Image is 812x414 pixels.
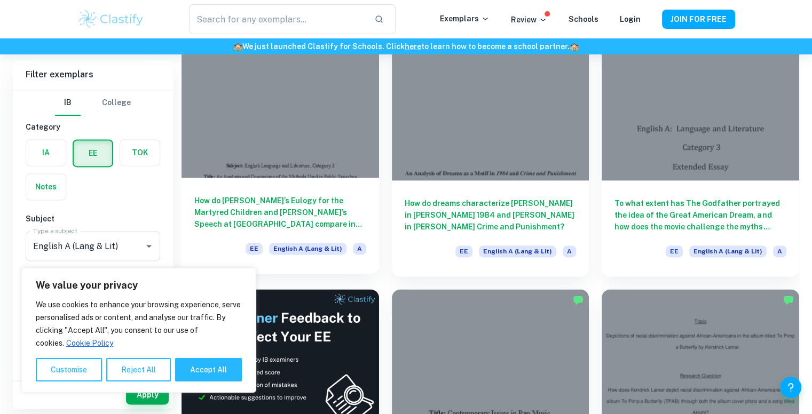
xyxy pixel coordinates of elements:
[66,338,114,348] a: Cookie Policy
[602,33,799,276] a: To what extent has The Godfather portrayed the idea of the Great American Dream, and how does the...
[246,243,263,254] span: EE
[36,279,242,292] p: We value your privacy
[26,213,160,225] h6: Subject
[233,42,242,51] span: 🏫
[573,294,584,305] img: Marked
[36,298,242,349] p: We use cookies to enhance your browsing experience, serve personalised ads or content, and analys...
[353,243,366,254] span: A
[26,140,66,165] button: IA
[126,385,169,404] button: Apply
[175,358,242,381] button: Accept All
[479,245,556,257] span: English A (Lang & Lit)
[440,13,490,25] p: Exemplars
[569,15,598,23] a: Schools
[773,245,786,257] span: A
[455,245,472,257] span: EE
[102,90,131,116] button: College
[689,245,767,257] span: English A (Lang & Lit)
[194,195,366,230] h6: How do [PERSON_NAME]’s Eulogy for the Martyred Children and [PERSON_NAME]’s Speech at [GEOGRAPHIC...
[21,268,256,393] div: We value your privacy
[511,14,547,26] p: Review
[55,90,81,116] button: IB
[405,197,577,233] h6: How do dreams characterize [PERSON_NAME] in [PERSON_NAME] 1984 and [PERSON_NAME] in [PERSON_NAME]...
[120,140,160,165] button: TOK
[189,4,365,34] input: Search for any exemplars...
[182,33,379,276] a: How do [PERSON_NAME]’s Eulogy for the Martyred Children and [PERSON_NAME]’s Speech at [GEOGRAPHIC...
[2,41,810,52] h6: We just launched Clastify for Schools. Click to learn how to become a school partner.
[269,243,346,254] span: English A (Lang & Lit)
[620,15,641,23] a: Login
[74,140,112,166] button: EE
[662,10,735,29] button: JOIN FOR FREE
[77,9,145,30] img: Clastify logo
[570,42,579,51] span: 🏫
[392,33,589,276] a: How do dreams characterize [PERSON_NAME] in [PERSON_NAME] 1984 and [PERSON_NAME] in [PERSON_NAME]...
[405,42,421,51] a: here
[783,294,794,305] img: Marked
[106,358,171,381] button: Reject All
[141,238,156,253] button: Open
[666,245,683,257] span: EE
[13,60,173,90] h6: Filter exemplars
[55,90,131,116] div: Filter type choice
[780,377,801,398] button: Help and Feedback
[36,358,102,381] button: Customise
[26,121,160,133] h6: Category
[26,174,66,200] button: Notes
[33,226,77,235] label: Type a subject
[614,197,786,233] h6: To what extent has The Godfather portrayed the idea of the Great American Dream, and how does the...
[563,245,576,257] span: A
